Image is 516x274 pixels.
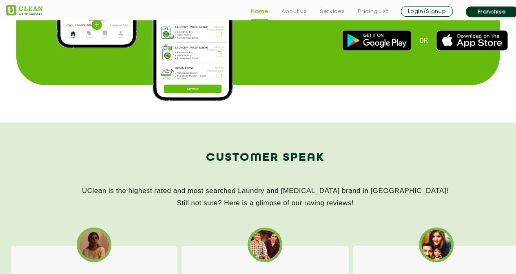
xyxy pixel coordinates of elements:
img: best laundry near me [436,31,508,51]
img: best laundry nearme [79,230,109,260]
a: Services [320,7,345,16]
a: Pricing List [358,7,388,16]
span: OR [419,37,428,44]
a: Login/Signup [401,6,453,17]
a: About us [281,7,307,16]
img: UClean Laundry and Dry Cleaning [6,5,43,15]
img: best dry cleaning near me [250,230,280,260]
a: Home [251,7,268,16]
img: affordable dry cleaning [421,230,451,260]
img: best dry cleaners near me [342,31,411,51]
